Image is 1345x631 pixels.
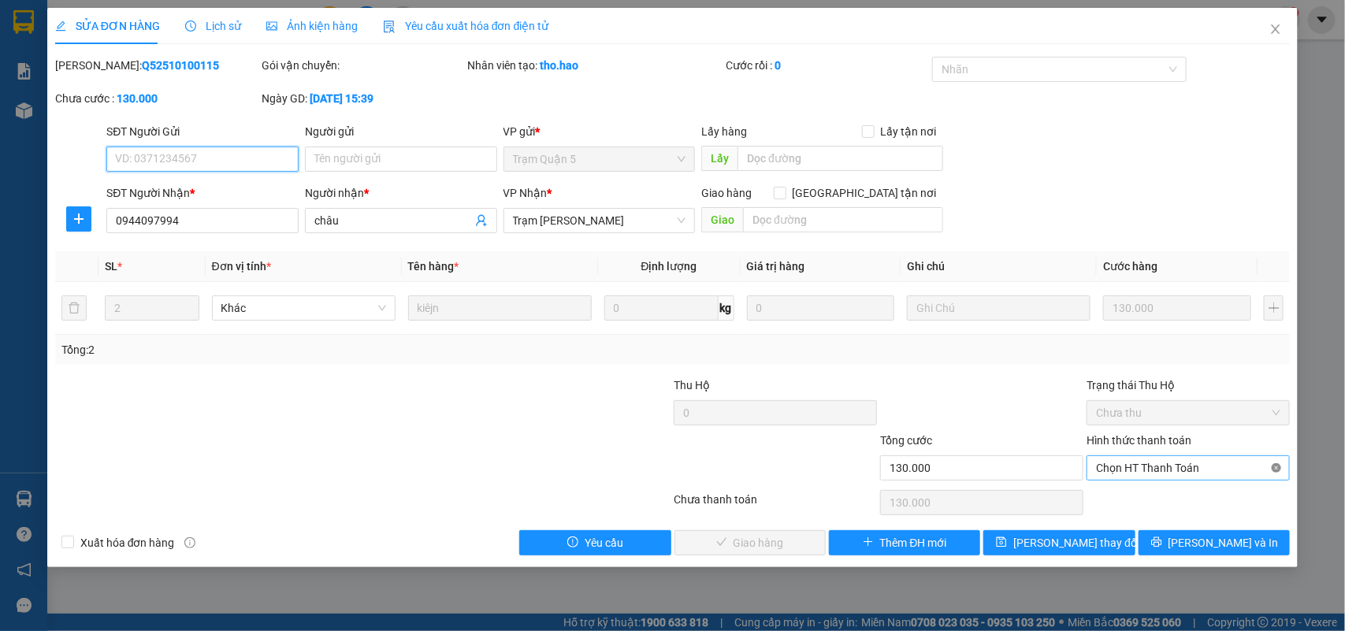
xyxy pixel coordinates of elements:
[996,536,1007,549] span: save
[738,146,943,171] input: Dọc đường
[475,214,488,227] span: user-add
[719,295,734,321] span: kg
[67,213,91,225] span: plus
[983,530,1135,555] button: save[PERSON_NAME] thay đổi
[106,184,299,202] div: SĐT Người Nhận
[408,260,459,273] span: Tên hàng
[105,260,117,273] span: SL
[74,534,181,551] span: Xuất hóa đơn hàng
[519,530,671,555] button: exclamation-circleYêu cầu
[786,184,943,202] span: [GEOGRAPHIC_DATA] tận nơi
[262,57,465,74] div: Gói vận chuyển:
[408,295,592,321] input: VD: Bàn, Ghế
[147,39,659,58] li: 26 Phó Cơ Điều, Phường 12
[701,187,752,199] span: Giao hàng
[55,20,160,32] span: SỬA ĐƠN HÀNG
[262,90,465,107] div: Ngày GD:
[66,206,91,232] button: plus
[106,123,299,140] div: SĐT Người Gửi
[1169,534,1279,551] span: [PERSON_NAME] và In
[1151,536,1162,549] span: printer
[1103,260,1157,273] span: Cước hàng
[726,57,929,74] div: Cước rồi :
[305,184,497,202] div: Người nhận
[266,20,277,32] span: picture
[701,146,738,171] span: Lấy
[673,491,879,518] div: Chưa thanh toán
[55,57,258,74] div: [PERSON_NAME]:
[1254,8,1298,52] button: Close
[61,341,520,358] div: Tổng: 2
[674,379,710,392] span: Thu Hộ
[221,296,386,320] span: Khác
[266,20,358,32] span: Ảnh kiện hàng
[513,209,686,232] span: Trạm Tắc Vân
[1264,295,1284,321] button: plus
[383,20,396,33] img: icon
[701,207,743,232] span: Giao
[1139,530,1290,555] button: printer[PERSON_NAME] và In
[1096,401,1280,425] span: Chưa thu
[147,58,659,78] li: Hotline: 02839552959
[747,260,805,273] span: Giá trị hàng
[185,20,241,32] span: Lịch sử
[55,90,258,107] div: Chưa cước :
[1087,434,1191,447] label: Hình thức thanh toán
[503,187,548,199] span: VP Nhận
[880,434,932,447] span: Tổng cước
[468,57,723,74] div: Nhân viên tạo:
[1269,23,1282,35] span: close
[775,59,781,72] b: 0
[20,114,297,140] b: GỬI : Trạm [PERSON_NAME]
[1272,463,1281,473] span: close-circle
[641,260,697,273] span: Định lượng
[901,251,1097,282] th: Ghi chú
[585,534,623,551] span: Yêu cầu
[541,59,579,72] b: tho.hao
[310,92,373,105] b: [DATE] 15:39
[20,20,98,98] img: logo.jpg
[184,537,195,548] span: info-circle
[880,534,947,551] span: Thêm ĐH mới
[383,20,549,32] span: Yêu cầu xuất hóa đơn điện tử
[503,123,696,140] div: VP gửi
[61,295,87,321] button: delete
[907,295,1090,321] input: Ghi Chú
[142,59,219,72] b: Q52510100115
[674,530,826,555] button: checkGiao hàng
[1103,295,1251,321] input: 0
[701,125,747,138] span: Lấy hàng
[1096,456,1280,480] span: Chọn HT Thanh Toán
[117,92,158,105] b: 130.000
[567,536,578,549] span: exclamation-circle
[1013,534,1139,551] span: [PERSON_NAME] thay đổi
[863,536,874,549] span: plus
[747,295,895,321] input: 0
[185,20,196,32] span: clock-circle
[212,260,271,273] span: Đơn vị tính
[1087,377,1290,394] div: Trạng thái Thu Hộ
[875,123,943,140] span: Lấy tận nơi
[55,20,66,32] span: edit
[513,147,686,171] span: Trạm Quận 5
[305,123,497,140] div: Người gửi
[743,207,943,232] input: Dọc đường
[829,530,980,555] button: plusThêm ĐH mới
